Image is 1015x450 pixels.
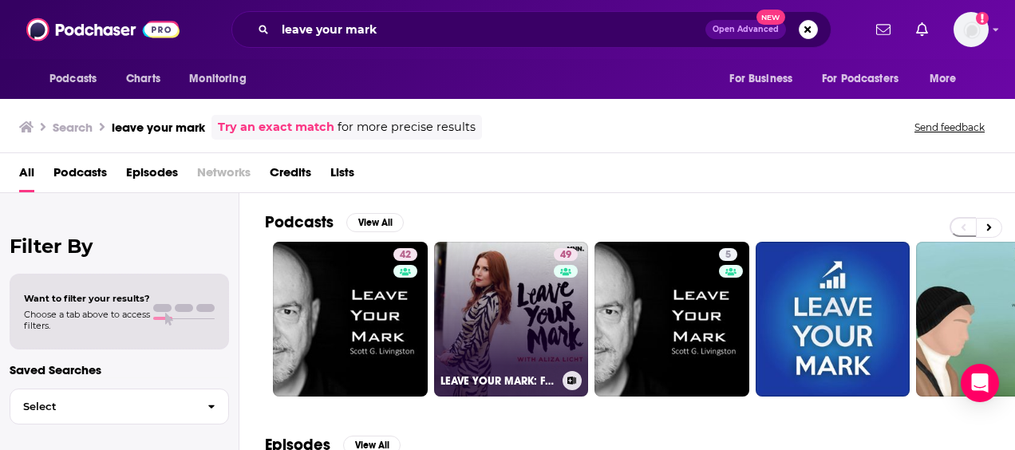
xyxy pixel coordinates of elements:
[231,11,831,48] div: Search podcasts, credits, & more...
[346,213,404,232] button: View All
[393,248,417,261] a: 42
[729,68,792,90] span: For Business
[338,118,476,136] span: for more precise results
[954,12,989,47] button: Show profile menu
[756,10,785,25] span: New
[10,389,229,424] button: Select
[440,374,556,388] h3: LEAVE YOUR MARK: Freshly Brewed Career Advice with [PERSON_NAME]
[189,68,246,90] span: Monitoring
[178,64,267,94] button: open menu
[53,120,93,135] h3: Search
[954,12,989,47] span: Logged in as molly.burgoyne
[910,120,989,134] button: Send feedback
[24,293,150,304] span: Want to filter your results?
[560,247,571,263] span: 49
[112,120,205,135] h3: leave your mark
[10,235,229,258] h2: Filter By
[976,12,989,25] svg: Add a profile image
[719,248,737,261] a: 5
[718,64,812,94] button: open menu
[870,16,897,43] a: Show notifications dropdown
[126,68,160,90] span: Charts
[725,247,731,263] span: 5
[116,64,170,94] a: Charts
[330,160,354,192] a: Lists
[265,212,404,232] a: PodcastsView All
[49,68,97,90] span: Podcasts
[26,14,180,45] img: Podchaser - Follow, Share and Rate Podcasts
[400,247,411,263] span: 42
[126,160,178,192] a: Episodes
[705,20,786,39] button: Open AdvancedNew
[910,16,934,43] a: Show notifications dropdown
[273,242,428,397] a: 42
[197,160,251,192] span: Networks
[270,160,311,192] a: Credits
[10,401,195,412] span: Select
[961,364,999,402] div: Open Intercom Messenger
[275,17,705,42] input: Search podcasts, credits, & more...
[822,68,898,90] span: For Podcasters
[53,160,107,192] a: Podcasts
[218,118,334,136] a: Try an exact match
[265,212,334,232] h2: Podcasts
[19,160,34,192] a: All
[434,242,589,397] a: 49LEAVE YOUR MARK: Freshly Brewed Career Advice with [PERSON_NAME]
[918,64,977,94] button: open menu
[10,362,229,377] p: Saved Searches
[713,26,779,34] span: Open Advanced
[954,12,989,47] img: User Profile
[24,309,150,331] span: Choose a tab above to access filters.
[812,64,922,94] button: open menu
[594,242,749,397] a: 5
[930,68,957,90] span: More
[554,248,578,261] a: 49
[38,64,117,94] button: open menu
